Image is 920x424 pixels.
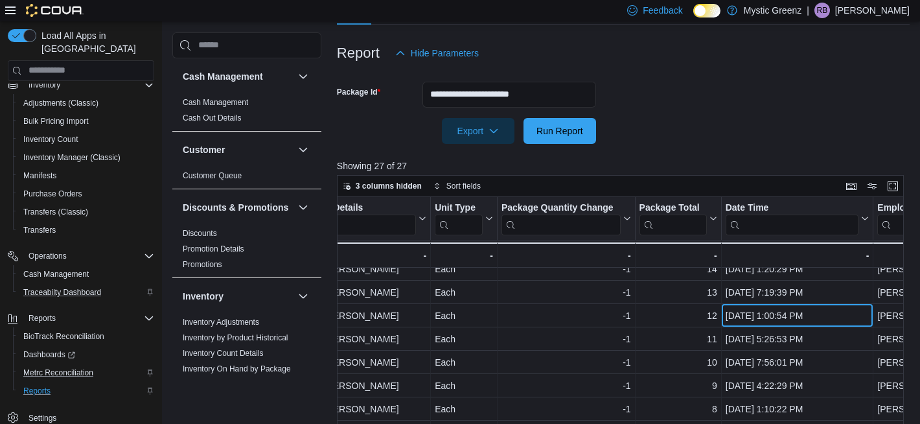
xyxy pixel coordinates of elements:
a: Discounts [183,229,217,238]
div: - [501,248,631,263]
span: Discounts [183,228,217,239]
span: Metrc Reconciliation [23,368,93,378]
button: Purchase Orders [13,185,159,203]
input: Dark Mode [693,4,720,18]
span: Promotion Details [183,244,244,254]
p: Mystic Greenz [744,3,801,18]
button: Cash Management [13,265,159,283]
a: Inventory by Product Historical [183,333,288,342]
button: Manifests [13,167,159,185]
a: Promotions [183,260,222,269]
button: Inventory Manager (Classic) [13,148,159,167]
span: 3 columns hidden [356,181,422,191]
div: [DATE] 1:00:54 PM [726,308,869,324]
span: Inventory Adjustments [183,317,259,327]
div: Package Total [639,202,706,235]
div: -1 [501,401,631,417]
button: Run Report [523,118,596,144]
button: Discounts & Promotions [295,200,311,215]
span: Inventory [23,77,154,93]
span: Inventory Count Details [183,348,264,359]
div: Cash Management [172,95,321,131]
div: Customer: [PERSON_NAME] [280,331,426,347]
h3: Discounts & Promotions [183,201,288,214]
div: -1 [501,355,631,370]
a: Inventory Count Details [183,349,264,358]
button: Reports [3,309,159,327]
button: Sort fields [428,178,486,194]
span: Traceabilty Dashboard [23,287,101,298]
button: Operations [23,248,72,264]
a: Inventory On Hand by Package [183,364,291,373]
div: Customer: [PERSON_NAME] [280,355,426,370]
span: Manifests [23,171,56,181]
div: [DATE] 1:20:29 PM [726,261,869,277]
button: Reports [23,311,61,326]
span: Reports [23,386,51,396]
span: Cash Management [183,97,248,108]
span: Bulk Pricing Import [23,116,89,126]
h3: Cash Management [183,70,263,83]
a: Purchase Orders [18,186,87,202]
a: Manifests [18,168,62,183]
button: Keyboard shortcuts [844,178,859,194]
span: Metrc Reconciliation [18,365,154,381]
button: Customer [295,142,311,158]
button: Inventory [3,76,159,94]
button: Unit Type [435,202,493,235]
a: Dashboards [13,346,159,364]
button: Transfers [13,221,159,239]
span: Inventory Count [18,132,154,147]
a: BioTrack Reconciliation [18,329,109,344]
div: Customer: [PERSON_NAME] [280,308,426,324]
div: Transaction Details [280,202,416,235]
button: Package Total [639,202,717,235]
div: [DATE] 1:10:22 PM [726,401,869,417]
div: -1 [501,378,631,394]
span: Traceabilty Dashboard [18,285,154,300]
button: Inventory [23,77,65,93]
span: Bulk Pricing Import [18,113,154,129]
div: - [639,248,717,263]
div: Each [435,261,493,277]
span: Customer Queue [183,171,242,181]
span: Run Report [536,124,583,137]
span: Inventory On Hand by Package [183,364,291,374]
button: Cash Management [183,70,293,83]
div: Unit Type [435,202,483,235]
span: Operations [29,251,67,261]
button: Discounts & Promotions [183,201,293,214]
div: Customer: [PERSON_NAME] [280,401,426,417]
a: Dashboards [18,347,80,362]
span: Purchase Orders [18,186,154,202]
a: Cash Out Details [183,113,242,123]
button: Customer [183,143,293,156]
a: Reports [18,383,56,399]
a: Promotion Details [183,244,244,253]
span: Purchase Orders [23,189,82,199]
button: Enter fullscreen [885,178,901,194]
div: Customer [172,168,321,189]
span: RB [817,3,828,18]
button: Reports [13,382,159,400]
button: Export [442,118,514,144]
span: Settings [29,413,56,423]
span: Promotions [183,259,222,270]
button: BioTrack Reconciliation [13,327,159,346]
div: Each [435,308,493,324]
span: BioTrack Reconciliation [23,331,104,342]
span: Feedback [643,4,682,17]
div: -1 [501,261,631,277]
p: Showing 27 of 27 [337,159,910,172]
span: Manifests [18,168,154,183]
div: 11 [639,331,717,347]
a: Cash Management [183,98,248,107]
div: 14 [639,261,717,277]
h3: Report [337,45,380,61]
div: -1 [501,331,631,347]
a: Cash Management [18,266,94,282]
div: - [280,248,426,263]
div: [DATE] 7:56:01 PM [726,355,869,370]
p: | [807,3,809,18]
div: Each [435,401,493,417]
